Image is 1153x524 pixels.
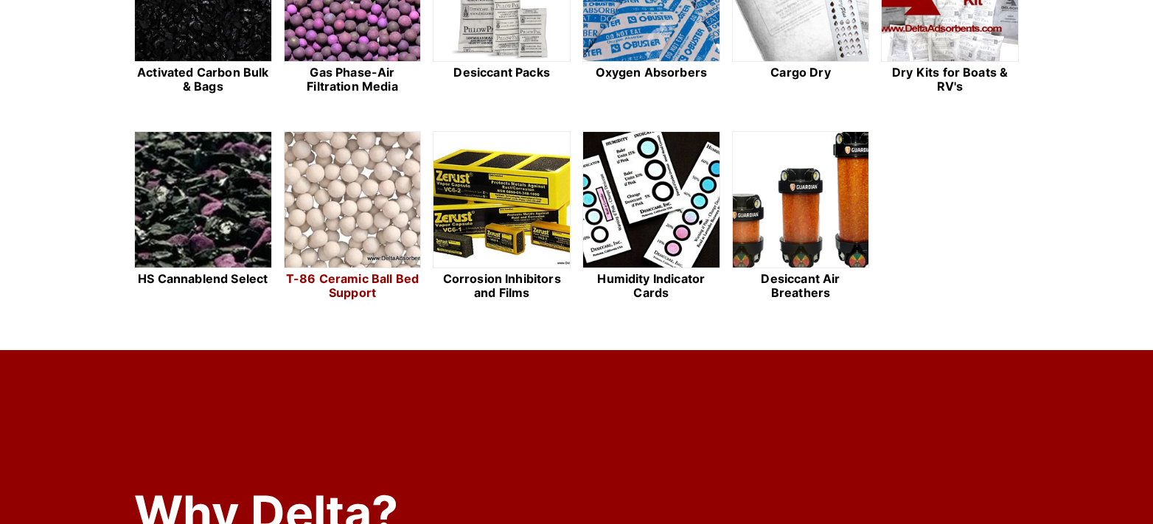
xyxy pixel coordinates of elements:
h2: Activated Carbon Bulk & Bags [134,66,272,94]
a: Desiccant Air Breathers [732,131,870,302]
a: Corrosion Inhibitors and Films [433,131,571,302]
h2: Dry Kits for Boats & RV's [881,66,1019,94]
h2: Cargo Dry [732,66,870,80]
h2: Desiccant Air Breathers [732,272,870,300]
h2: HS Cannablend Select [134,272,272,286]
h2: T-86 Ceramic Ball Bed Support [284,272,422,300]
h2: Gas Phase-Air Filtration Media [284,66,422,94]
h2: Humidity Indicator Cards [582,272,720,300]
a: HS Cannablend Select [134,131,272,302]
a: T-86 Ceramic Ball Bed Support [284,131,422,302]
a: Humidity Indicator Cards [582,131,720,302]
h2: Desiccant Packs [433,66,571,80]
h2: Oxygen Absorbers [582,66,720,80]
h2: Corrosion Inhibitors and Films [433,272,571,300]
